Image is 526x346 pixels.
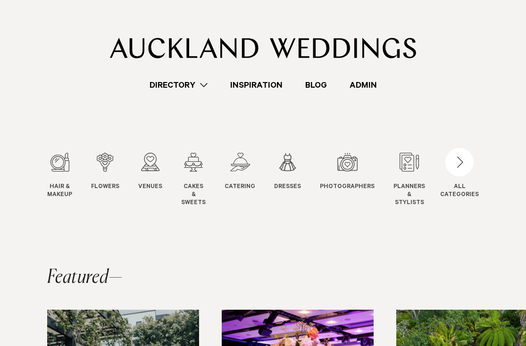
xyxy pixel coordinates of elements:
span: Venues [138,183,162,191]
swiper-slide: 3 / 12 [138,153,181,207]
span: Flowers [91,183,119,191]
a: Admin [338,79,388,91]
a: Hair & Makeup [47,153,72,199]
span: Planners & Stylists [393,183,425,207]
swiper-slide: 6 / 12 [274,153,320,207]
a: Inspiration [219,79,294,91]
swiper-slide: 8 / 12 [393,153,444,207]
div: ALL CATEGORIES [440,183,479,199]
span: Cakes & Sweets [181,183,206,207]
swiper-slide: 5 / 12 [225,153,274,207]
a: Flowers [91,153,119,191]
swiper-slide: 1 / 12 [47,153,91,207]
a: Blog [294,79,338,91]
span: Hair & Makeup [47,183,72,199]
swiper-slide: 4 / 12 [181,153,225,207]
img: Auckland Weddings Logo [110,38,416,58]
span: Catering [225,183,255,191]
swiper-slide: 7 / 12 [320,153,393,207]
a: Directory [138,79,219,91]
span: Photographers [320,183,375,191]
a: Dresses [274,153,301,191]
swiper-slide: 2 / 12 [91,153,138,207]
a: Venues [138,153,162,191]
h2: Featured [47,268,123,287]
a: Cakes & Sweets [181,153,206,207]
a: Planners & Stylists [393,153,425,207]
button: ALLCATEGORIES [440,153,479,197]
a: Photographers [320,153,375,191]
a: Catering [225,153,255,191]
span: Dresses [274,183,301,191]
